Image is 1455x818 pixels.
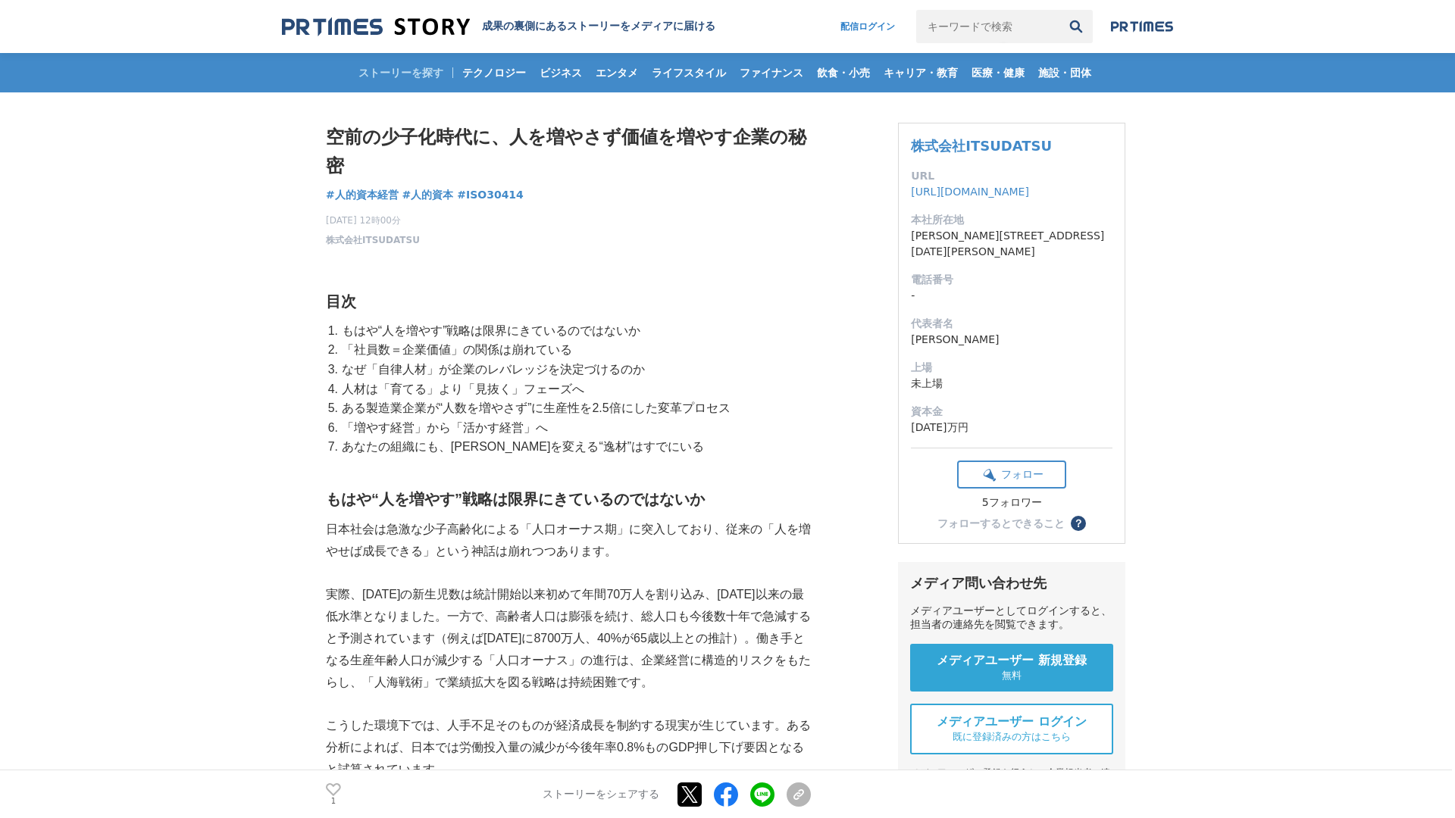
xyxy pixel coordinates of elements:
[326,715,811,780] p: こうした環境下では、人手不足そのものが経済成長を制約する現実が生じています。ある分析によれば、日本では労働投入量の減少が今後年率0.8%ものGDP押し下げ要因となると試算されています。
[326,187,399,203] a: #人的資本経営
[338,340,811,360] li: 「社員数＝企業価値」の関係は崩れている
[953,730,1071,744] span: 既に登録済みの方はこちら
[326,491,705,507] strong: もはや“人を増やす”戦略は限界にきているのではないか
[533,66,588,80] span: ビジネス
[338,379,811,399] li: 人材は「育てる」より「見抜く」フェーズへ
[910,704,1113,754] a: メディアユーザー ログイン 既に登録済みの方はこちら
[911,332,1112,348] dd: [PERSON_NAME]
[937,653,1087,669] span: メディアユーザー 新規登録
[457,188,524,201] span: #ISO30414
[456,53,532,92] a: テクノロジー
[937,518,1065,529] div: フォローするとできること
[326,188,399,201] span: #人的資本経営
[457,187,524,203] a: #ISO30414
[282,17,470,37] img: 成果の裏側にあるストーリーをメディアに届ける
[282,17,715,37] a: 成果の裏側にあるストーリーをメディアに届ける 成果の裏側にあるストーリーをメディアに届ける
[910,644,1113,692] a: メディアユーザー 新規登録 無料
[911,138,1052,154] a: 株式会社ITSUDATSU
[326,519,811,563] p: 日本社会は急激な少子高齢化による「人口オーナス期」に突入しており、従来の「人を増やせば成長できる」という神話は崩れつつあります。
[911,360,1112,376] dt: 上場
[910,604,1113,632] div: メディアユーザーとしてログインすると、担当者の連絡先を閲覧できます。
[910,574,1113,592] div: メディア問い合わせ先
[326,798,341,805] p: 1
[402,188,454,201] span: #人的資本
[734,66,809,80] span: ファイナンス
[482,20,715,33] h2: 成果の裏側にあるストーリーをメディアに届ける
[1071,516,1086,531] button: ？
[811,66,876,80] span: 飲食・小売
[1073,518,1084,529] span: ？
[1111,20,1173,33] img: prtimes
[1032,53,1097,92] a: 施設・団体
[911,404,1112,420] dt: 資本金
[734,53,809,92] a: ファイナンス
[957,496,1066,510] div: 5フォロワー
[965,66,1031,80] span: 医療・健康
[590,66,644,80] span: エンタメ
[811,53,876,92] a: 飲食・小売
[911,168,1112,184] dt: URL
[911,288,1112,304] dd: -
[878,53,964,92] a: キャリア・教育
[456,66,532,80] span: テクノロジー
[1002,669,1022,682] span: 無料
[911,272,1112,288] dt: 電話番号
[533,53,588,92] a: ビジネス
[825,10,910,43] a: 配信ログイン
[338,360,811,379] li: なぜ「自律人材」が企業のレバレッジを決定づけるのか
[911,376,1112,392] dd: 未上場
[326,214,420,227] span: [DATE] 12時00分
[590,53,644,92] a: エンタメ
[916,10,1059,43] input: キーワードで検索
[1032,66,1097,80] span: 施設・団体
[965,53,1031,92] a: 医療・健康
[338,418,811,438] li: 「増やす経営」から「活かす経営」へ
[543,788,659,801] p: ストーリーをシェアする
[911,212,1112,228] dt: 本社所在地
[937,714,1087,730] span: メディアユーザー ログイン
[957,461,1066,489] button: フォロー
[338,398,811,418] li: ある製造業企業が“人数を増やさず”に生産性を2.5倍にした変革プロセス
[911,186,1029,198] a: [URL][DOMAIN_NAME]
[911,316,1112,332] dt: 代表者名
[326,293,356,310] strong: 目次
[326,584,811,693] p: 実際、[DATE]の新生児数は統計開始以来初めて年間70万人を割り込み、[DATE]以来の最低水準となりました。一方で、高齢者人口は膨張を続け、総人口も今後数十年で急減すると予測されています（例...
[646,66,732,80] span: ライフスタイル
[326,123,811,181] h1: 空前の少子化時代に、人を増やさず価値を増やす企業の秘密
[911,420,1112,436] dd: [DATE]万円
[911,228,1112,260] dd: [PERSON_NAME][STREET_ADDRESS][DATE][PERSON_NAME]
[326,233,420,247] a: 株式会社ITSUDATSU
[338,437,811,457] li: あなたの組織にも、[PERSON_NAME]を変える“逸材”はすでにいる
[878,66,964,80] span: キャリア・教育
[338,321,811,341] li: もはや“人を増やす”戦略は限界にきているのではないか
[402,187,454,203] a: #人的資本
[646,53,732,92] a: ライフスタイル
[1059,10,1093,43] button: 検索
